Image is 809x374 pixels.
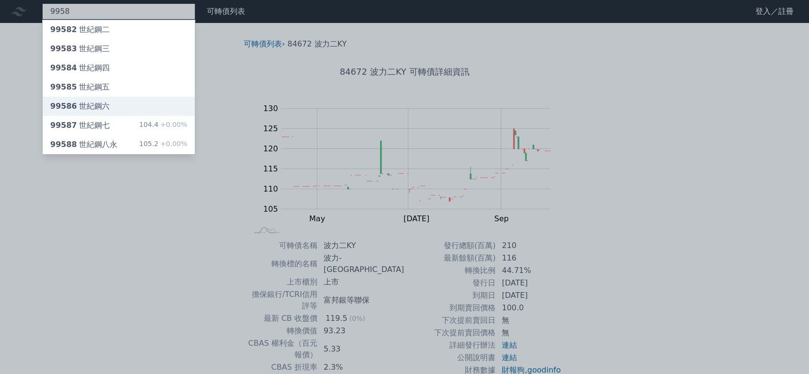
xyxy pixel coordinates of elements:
div: 世紀鋼七 [50,120,110,131]
a: 99586世紀鋼六 [43,97,195,116]
a: 99583世紀鋼三 [43,39,195,58]
div: 104.4 [139,120,187,131]
a: 99582世紀鋼二 [43,20,195,39]
div: 世紀鋼四 [50,62,110,74]
span: 99586 [50,102,77,111]
span: 99585 [50,82,77,91]
div: 105.2 [139,139,187,150]
a: 99588世紀鋼八永 105.2+0.00% [43,135,195,154]
div: 世紀鋼六 [50,101,110,112]
span: +0.00% [158,140,187,147]
a: 99585世紀鋼五 [43,78,195,97]
div: 世紀鋼八永 [50,139,117,150]
span: 99587 [50,121,77,130]
span: +0.00% [158,121,187,128]
span: 99582 [50,25,77,34]
div: 聊天小工具 [761,328,809,374]
iframe: Chat Widget [761,328,809,374]
span: 99584 [50,63,77,72]
span: 99583 [50,44,77,53]
a: 99587世紀鋼七 104.4+0.00% [43,116,195,135]
a: 99584世紀鋼四 [43,58,195,78]
div: 世紀鋼五 [50,81,110,93]
div: 世紀鋼二 [50,24,110,35]
div: 世紀鋼三 [50,43,110,55]
span: 99588 [50,140,77,149]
